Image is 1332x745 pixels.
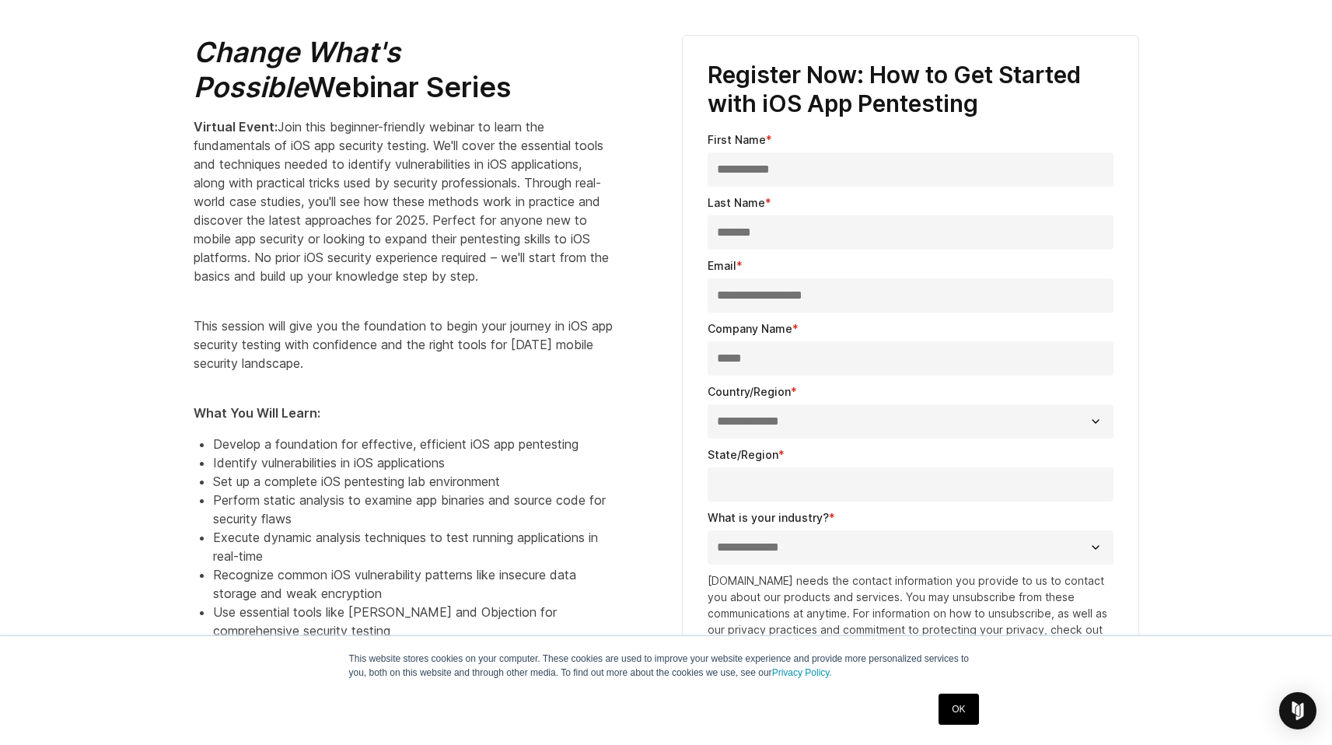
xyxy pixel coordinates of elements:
[708,322,792,335] span: Company Name
[708,133,766,146] span: First Name
[194,318,613,371] span: This session will give you the foundation to begin your journey in iOS app security testing with ...
[194,405,320,421] strong: What You Will Learn:
[213,491,614,528] li: Perform static analysis to examine app binaries and source code for security flaws
[194,35,400,104] em: Change What's Possible
[194,119,278,135] strong: Virtual Event:
[708,448,778,461] span: State/Region
[213,435,614,453] li: Develop a foundation for effective, efficient iOS app pentesting
[213,453,614,472] li: Identify vulnerabilities in iOS applications
[708,572,1113,654] p: [DOMAIN_NAME] needs the contact information you provide to us to contact you about our products a...
[194,35,614,105] h2: Webinar Series
[772,667,832,678] a: Privacy Policy.
[213,472,614,491] li: Set up a complete iOS pentesting lab environment
[213,528,614,565] li: Execute dynamic analysis techniques to test running applications in real-time
[349,652,984,680] p: This website stores cookies on your computer. These cookies are used to improve your website expe...
[708,385,791,398] span: Country/Region
[708,61,1113,119] h3: Register Now: How to Get Started with iOS App Pentesting
[708,259,736,272] span: Email
[213,603,614,640] li: Use essential tools like [PERSON_NAME] and Objection for comprehensive security testing
[194,119,609,284] span: Join this beginner-friendly webinar to learn the fundamentals of iOS app security testing. We'll ...
[213,565,614,603] li: Recognize common iOS vulnerability patterns like insecure data storage and weak encryption
[708,196,765,209] span: Last Name
[939,694,978,725] a: OK
[1279,692,1316,729] div: Open Intercom Messenger
[708,511,829,524] span: What is your industry?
